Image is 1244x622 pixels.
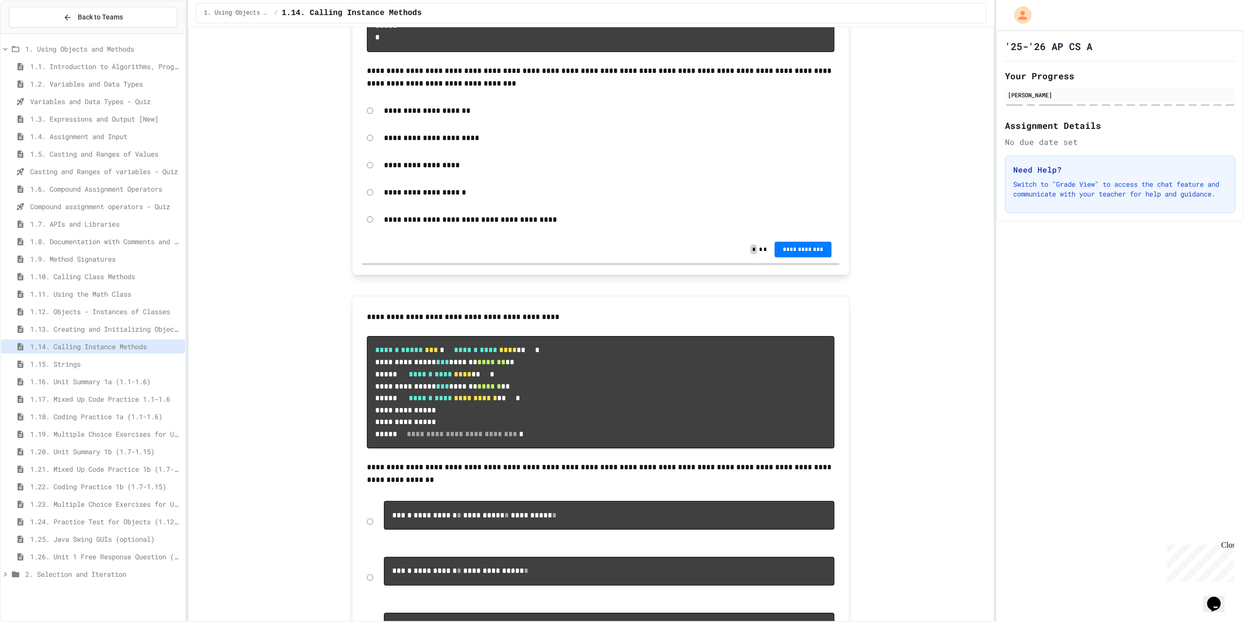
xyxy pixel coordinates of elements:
h3: Need Help? [1013,164,1227,176]
h2: Assignment Details [1005,119,1235,132]
div: [PERSON_NAME] [1008,90,1232,99]
span: / [275,9,278,17]
span: 1.22. Coding Practice 1b (1.7-1.15) [30,481,181,492]
span: 1.3. Expressions and Output [New] [30,114,181,124]
span: 1.1. Introduction to Algorithms, Programming, and Compilers [30,61,181,71]
span: 1.15. Strings [30,359,181,369]
span: 1.13. Creating and Initializing Objects: Constructors [30,324,181,334]
span: 1.11. Using the Math Class [30,289,181,299]
span: 1.18. Coding Practice 1a (1.1-1.6) [30,411,181,422]
span: 1.7. APIs and Libraries [30,219,181,229]
h1: '25-'26 AP CS A [1005,39,1092,53]
span: 2. Selection and Iteration [25,569,181,579]
span: 1.20. Unit Summary 1b (1.7-1.15) [30,446,181,457]
span: 1. Using Objects and Methods [204,9,271,17]
span: 1.25. Java Swing GUIs (optional) [30,534,181,544]
span: Back to Teams [78,12,123,22]
span: 1.17. Mixed Up Code Practice 1.1-1.6 [30,394,181,404]
div: No due date set [1005,136,1235,148]
span: Variables and Data Types - Quiz [30,96,181,107]
iframe: chat widget [1203,583,1234,612]
span: 1.14. Calling Instance Methods [30,341,181,352]
span: 1.24. Practice Test for Objects (1.12-1.14) [30,516,181,527]
span: 1.9. Method Signatures [30,254,181,264]
h2: Your Progress [1005,69,1235,83]
span: 1.19. Multiple Choice Exercises for Unit 1a (1.1-1.6) [30,429,181,439]
div: My Account [1004,4,1034,26]
span: 1.12. Objects - Instances of Classes [30,306,181,317]
span: 1.2. Variables and Data Types [30,79,181,89]
span: 1.21. Mixed Up Code Practice 1b (1.7-1.15) [30,464,181,474]
span: 1.8. Documentation with Comments and Preconditions [30,236,181,247]
div: Chat with us now!Close [4,4,67,62]
span: 1.14. Calling Instance Methods [282,7,422,19]
p: Switch to "Grade View" to access the chat feature and communicate with your teacher for help and ... [1013,179,1227,199]
span: 1.10. Calling Class Methods [30,271,181,282]
span: 1.5. Casting and Ranges of Values [30,149,181,159]
iframe: chat widget [1163,541,1234,582]
span: 1.4. Assignment and Input [30,131,181,142]
span: Compound assignment operators - Quiz [30,201,181,212]
span: 1. Using Objects and Methods [25,44,181,54]
span: 1.23. Multiple Choice Exercises for Unit 1b (1.9-1.15) [30,499,181,509]
span: Casting and Ranges of variables - Quiz [30,166,181,177]
span: 1.26. Unit 1 Free Response Question (FRQ) Practice [30,551,181,562]
span: 1.6. Compound Assignment Operators [30,184,181,194]
button: Back to Teams [9,7,177,28]
span: 1.16. Unit Summary 1a (1.1-1.6) [30,376,181,387]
